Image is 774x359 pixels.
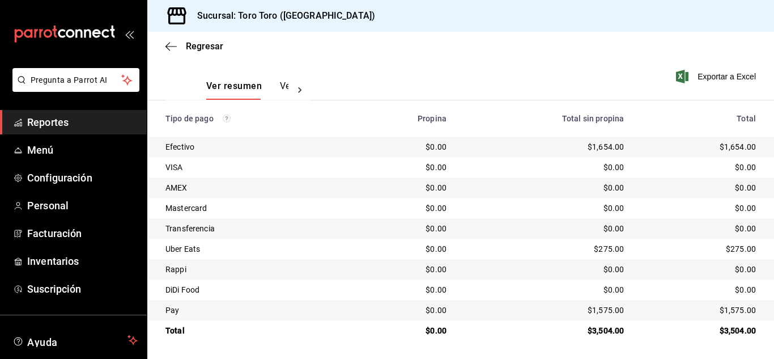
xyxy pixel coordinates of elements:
[27,170,138,185] span: Configuración
[360,182,446,193] div: $0.00
[360,264,446,275] div: $0.00
[642,162,756,173] div: $0.00
[165,202,342,214] div: Mastercard
[280,81,322,100] button: Ver pagos
[465,114,624,123] div: Total sin propina
[12,68,139,92] button: Pregunta a Parrot AI
[27,254,138,269] span: Inventarios
[642,223,756,234] div: $0.00
[360,243,446,255] div: $0.00
[27,198,138,213] span: Personal
[360,162,446,173] div: $0.00
[165,41,223,52] button: Regresar
[642,202,756,214] div: $0.00
[165,223,342,234] div: Transferencia
[165,284,342,295] div: DiDi Food
[360,223,446,234] div: $0.00
[642,243,756,255] div: $275.00
[642,141,756,153] div: $1,654.00
[465,325,624,336] div: $3,504.00
[642,325,756,336] div: $3,504.00
[465,243,624,255] div: $275.00
[165,162,342,173] div: VISA
[465,223,624,234] div: $0.00
[360,114,446,123] div: Propina
[465,182,624,193] div: $0.00
[165,325,342,336] div: Total
[642,264,756,275] div: $0.00
[27,281,138,297] span: Suscripción
[186,41,223,52] span: Regresar
[642,305,756,316] div: $1,575.00
[27,226,138,241] span: Facturación
[465,162,624,173] div: $0.00
[360,202,446,214] div: $0.00
[465,141,624,153] div: $1,654.00
[465,202,624,214] div: $0.00
[27,115,138,130] span: Reportes
[465,305,624,316] div: $1,575.00
[31,74,122,86] span: Pregunta a Parrot AI
[165,182,342,193] div: AMEX
[165,305,342,316] div: Pay
[360,284,446,295] div: $0.00
[27,142,138,158] span: Menú
[165,243,342,255] div: Uber Eats
[125,29,134,39] button: open_drawer_menu
[360,325,446,336] div: $0.00
[465,284,624,295] div: $0.00
[360,305,446,316] div: $0.00
[27,333,123,347] span: Ayuda
[206,81,262,100] button: Ver resumen
[642,114,756,123] div: Total
[678,70,756,83] button: Exportar a Excel
[165,141,342,153] div: Efectivo
[465,264,624,275] div: $0.00
[642,182,756,193] div: $0.00
[360,141,446,153] div: $0.00
[223,115,231,123] svg: Los pagos realizados con Pay y otras terminales son montos brutos.
[206,81,288,100] div: navigation tabs
[188,9,375,23] h3: Sucursal: Toro Toro ([GEOGRAPHIC_DATA])
[642,284,756,295] div: $0.00
[8,82,139,94] a: Pregunta a Parrot AI
[165,114,342,123] div: Tipo de pago
[165,264,342,275] div: Rappi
